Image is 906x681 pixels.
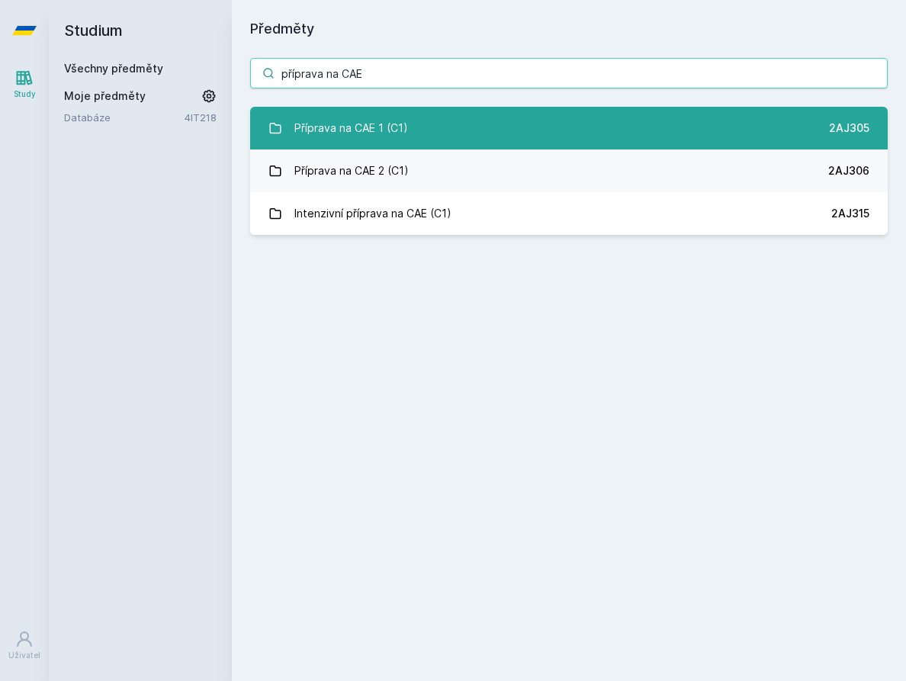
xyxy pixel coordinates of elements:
div: 2AJ305 [829,120,869,136]
a: Všechny předměty [64,62,163,75]
h1: Předměty [250,18,888,40]
a: Uživatel [3,622,46,669]
div: Příprava na CAE 1 (C1) [294,113,408,143]
div: Intenzivní příprava na CAE (C1) [294,198,451,229]
a: Příprava na CAE 2 (C1) 2AJ306 [250,149,888,192]
a: Study [3,61,46,108]
a: Příprava na CAE 1 (C1) 2AJ305 [250,107,888,149]
span: Moje předměty [64,88,146,104]
div: Příprava na CAE 2 (C1) [294,156,409,186]
a: Intenzivní příprava na CAE (C1) 2AJ315 [250,192,888,235]
div: Uživatel [8,650,40,661]
a: 4IT218 [185,111,217,124]
div: Study [14,88,36,100]
div: 2AJ315 [831,206,869,221]
div: 2AJ306 [828,163,869,178]
a: Databáze [64,110,185,125]
input: Název nebo ident předmětu… [250,58,888,88]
